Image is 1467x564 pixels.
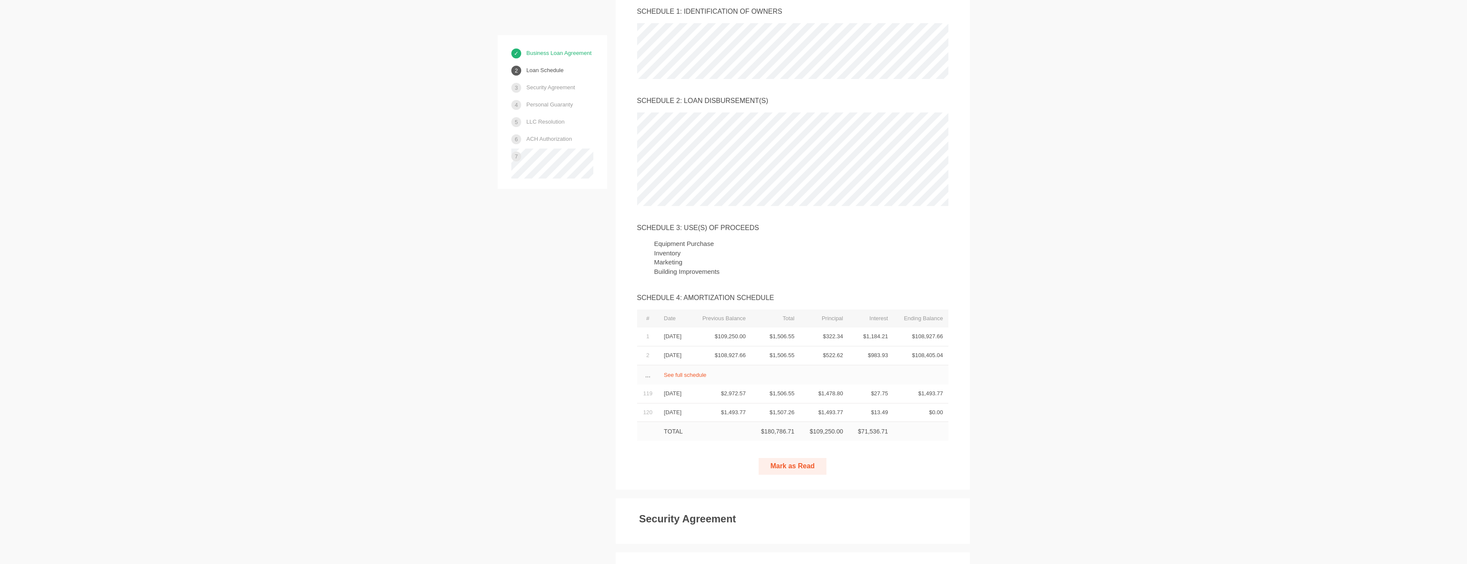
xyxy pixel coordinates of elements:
td: $13.49 [848,403,893,422]
th: Previous Balance [691,309,751,328]
td: $71,536.71 [848,422,893,441]
td: 120 [637,403,659,422]
li: Marketing [654,258,948,267]
td: [DATE] [659,403,691,422]
td: $322.34 [799,327,848,346]
td: $1,506.55 [751,327,799,346]
td: $2,972.57 [691,385,751,403]
td: TOTAL [659,422,691,441]
li: Equipment Purchase [654,239,948,248]
th: Principal [799,309,848,328]
div: SCHEDULE 2: LOAN DISBURSEMENT(S) [637,96,948,106]
td: ... [637,365,659,385]
a: ACH Authorization [526,131,572,146]
td: $1,506.55 [751,385,799,403]
a: Loan Schedule [526,63,564,78]
a: See full schedule [664,372,706,378]
td: $983.93 [848,346,893,365]
td: $27.75 [848,385,893,403]
td: $1,507.26 [751,403,799,422]
td: $1,493.77 [893,385,948,403]
div: SCHEDULE 4: AMORTIZATION SCHEDULE [637,293,948,303]
td: $0.00 [893,403,948,422]
a: LLC Resolution [526,114,565,129]
th: # [637,309,659,328]
td: $180,786.71 [751,422,799,441]
td: $109,250.00 [691,327,751,346]
td: 119 [637,385,659,403]
td: $1,506.55 [751,346,799,365]
td: $108,927.66 [893,327,948,346]
td: [DATE] [659,385,691,403]
td: 2 [637,346,659,365]
div: SCHEDULE 1: IDENTIFICATION OF OWNERS [637,7,948,17]
a: Security Agreement [526,80,575,95]
button: Mark as Read [759,458,826,475]
th: Total [751,309,799,328]
th: Ending Balance [893,309,948,328]
td: $1,478.80 [799,385,848,403]
td: $109,250.00 [799,422,848,441]
td: $108,405.04 [893,346,948,365]
td: [DATE] [659,346,691,365]
td: [DATE] [659,327,691,346]
li: Building Improvements [654,267,948,276]
h3: Security Agreement [639,513,736,525]
li: Inventory [654,249,948,258]
td: $1,184.21 [848,327,893,346]
th: Date [659,309,691,328]
td: $1,493.77 [691,403,751,422]
a: Business Loan Agreement [526,45,592,61]
td: $1,493.77 [799,403,848,422]
div: SCHEDULE 3: USE(S) OF PROCEEDS [637,223,948,233]
th: Interest [848,309,893,328]
td: $522.62 [799,346,848,365]
td: $108,927.66 [691,346,751,365]
td: 1 [637,327,659,346]
a: Personal Guaranty [526,97,573,112]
